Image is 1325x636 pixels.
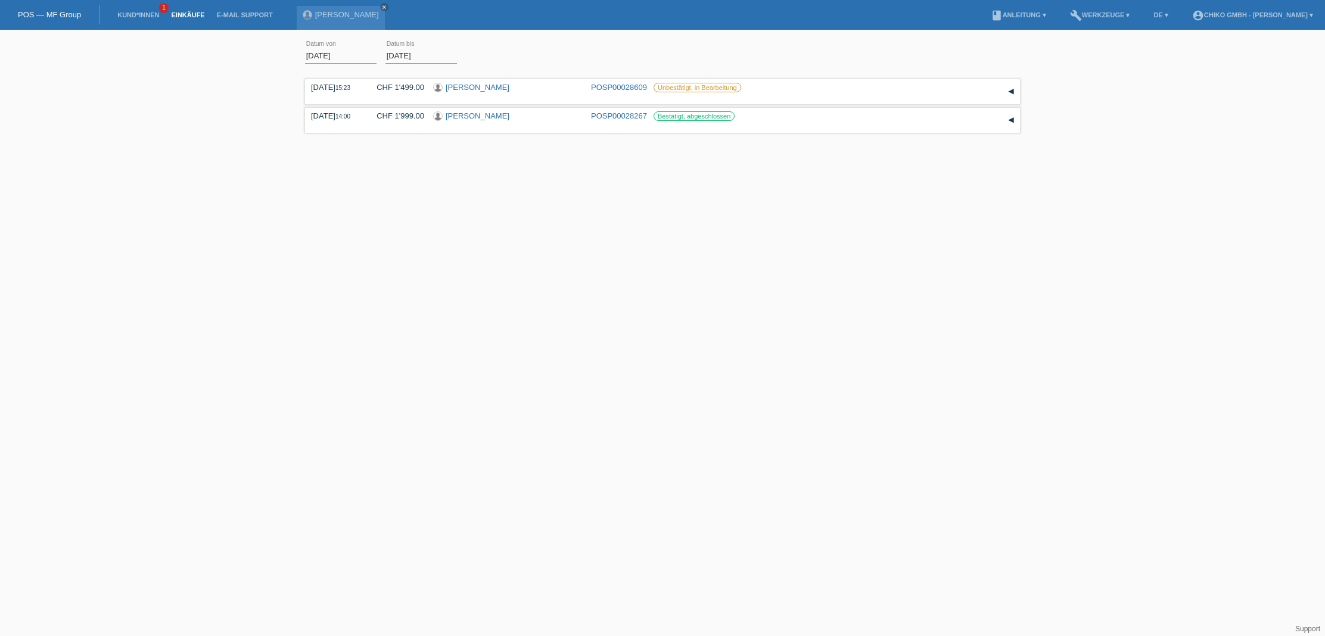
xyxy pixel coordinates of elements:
[1002,83,1020,101] div: auf-/zuklappen
[311,83,359,92] div: [DATE]
[368,83,424,92] div: CHF 1'499.00
[1186,11,1319,18] a: account_circleChiko GmbH - [PERSON_NAME] ▾
[1147,11,1174,18] a: DE ▾
[380,3,388,11] a: close
[1295,625,1320,633] a: Support
[381,4,387,10] i: close
[446,83,509,92] a: [PERSON_NAME]
[591,111,647,120] a: POSP00028267
[1192,10,1204,21] i: account_circle
[654,111,735,121] label: Bestätigt, abgeschlossen
[1064,11,1136,18] a: buildWerkzeuge ▾
[335,113,350,120] span: 14:00
[211,11,279,18] a: E-Mail Support
[446,111,509,120] a: [PERSON_NAME]
[159,3,169,13] span: 1
[18,10,81,19] a: POS — MF Group
[1002,111,1020,129] div: auf-/zuklappen
[165,11,210,18] a: Einkäufe
[111,11,165,18] a: Kund*innen
[591,83,647,92] a: POSP00028609
[1070,10,1082,21] i: build
[991,10,1003,21] i: book
[311,111,359,120] div: [DATE]
[315,10,379,19] a: [PERSON_NAME]
[654,83,741,92] label: Unbestätigt, in Bearbeitung
[368,111,424,120] div: CHF 1'999.00
[985,11,1052,18] a: bookAnleitung ▾
[335,85,350,91] span: 15:23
